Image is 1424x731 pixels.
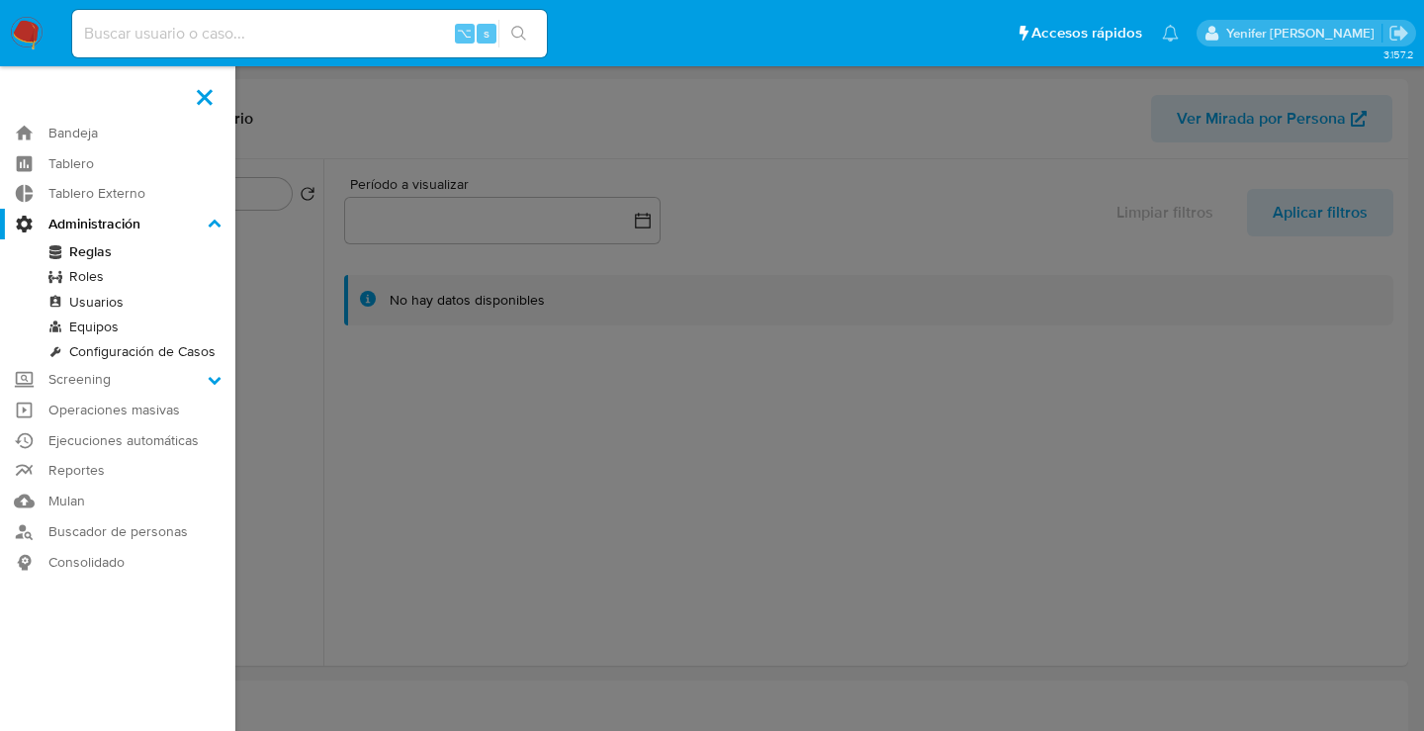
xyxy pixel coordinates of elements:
button: search-icon [498,20,539,47]
a: Notificaciones [1162,25,1179,42]
span: s [484,24,489,43]
p: yenifer.pena@mercadolibre.com [1226,24,1381,43]
span: ⌥ [457,24,472,43]
span: Accesos rápidos [1031,23,1142,44]
a: Salir [1388,23,1409,44]
input: Buscar usuario o caso... [72,21,547,46]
